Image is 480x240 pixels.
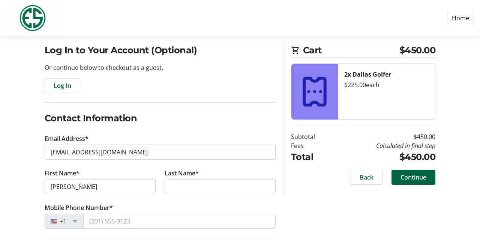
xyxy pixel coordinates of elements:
[447,11,474,25] a: Home
[291,150,333,164] td: Total
[45,78,80,93] button: Log In
[45,63,276,72] p: Or continue below to checkout as a guest.
[45,44,276,57] h2: Log In to Your Account (Optional)
[333,141,435,150] td: Calculated in final step
[45,169,79,178] label: First Name*
[6,3,59,33] img: Evans Scholars Foundation's Logo
[333,150,435,164] td: $450.00
[291,132,333,141] td: Subtotal
[45,112,276,125] h2: Contact Information
[399,44,436,57] span: $450.00
[45,203,113,212] label: Mobile Phone Number*
[83,214,276,229] input: (201) 555-0123
[344,80,429,89] div: $225.00 each
[291,141,333,150] td: Fees
[303,44,399,57] span: Cart
[360,173,373,182] span: Back
[165,169,199,178] label: Last Name*
[45,134,88,143] label: Email Address*
[400,173,426,182] span: Continue
[351,170,382,185] button: Back
[54,81,71,90] span: Log In
[391,170,435,185] button: Continue
[344,70,391,78] strong: 2x Dallas Golfer
[333,132,435,141] td: $450.00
